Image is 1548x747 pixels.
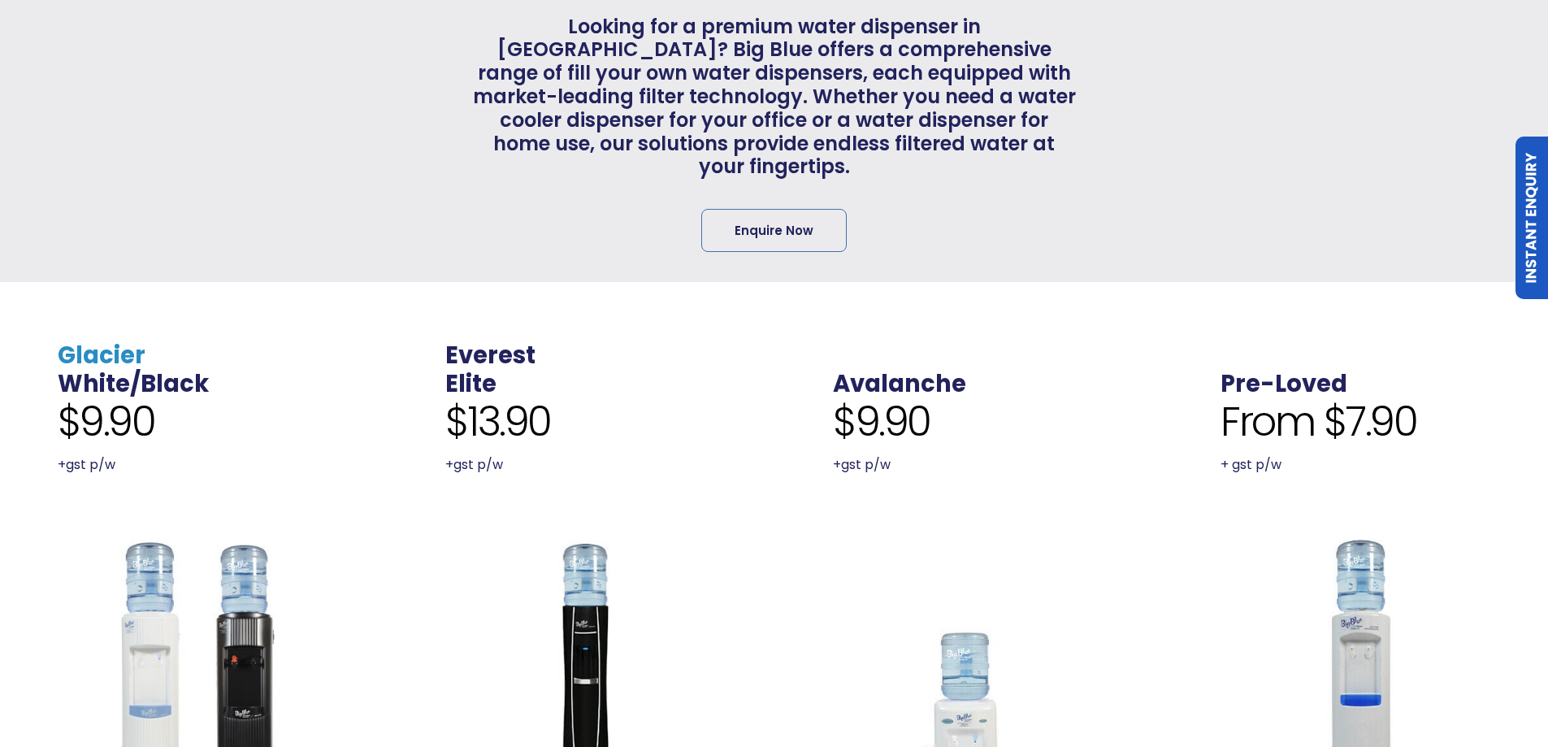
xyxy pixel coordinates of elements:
iframe: Chatbot [1441,640,1525,724]
p: +gst p/w [833,454,1103,476]
p: + gst p/w [1221,454,1490,476]
span: Looking for a premium water dispenser in [GEOGRAPHIC_DATA]? Big Blue offers a comprehensive range... [472,15,1077,180]
a: Enquire Now [701,209,847,252]
span: . [1221,339,1227,371]
span: $9.90 [58,397,155,446]
span: From $7.90 [1221,397,1416,446]
p: +gst p/w [445,454,715,476]
a: Avalanche [833,367,966,400]
span: $9.90 [833,397,930,446]
p: +gst p/w [58,454,327,476]
a: White/Black [58,367,209,400]
a: Everest [445,339,536,371]
a: Elite [445,367,496,400]
span: $13.90 [445,397,551,446]
span: . [833,339,839,371]
a: Instant Enquiry [1515,137,1548,299]
a: Glacier [58,339,145,371]
a: Pre-Loved [1221,367,1347,400]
